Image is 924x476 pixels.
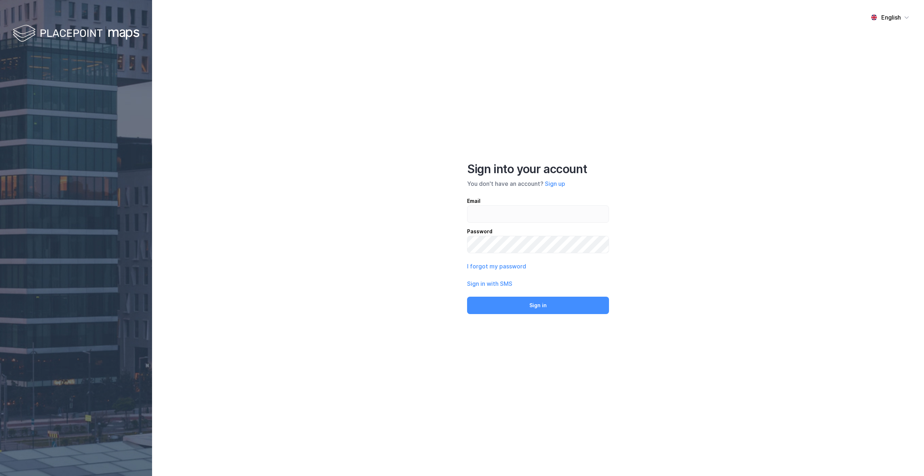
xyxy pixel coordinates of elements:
button: Sign in with SMS [467,279,512,288]
div: Password [467,227,609,236]
div: English [881,13,901,22]
div: Email [467,197,609,205]
button: Sign up [545,179,565,188]
div: You don't have an account? [467,179,609,188]
img: logo-white.f07954bde2210d2a523dddb988cd2aa7.svg [13,23,139,45]
button: Sign in [467,297,609,314]
div: Sign into your account [467,162,609,176]
button: I forgot my password [467,262,526,271]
